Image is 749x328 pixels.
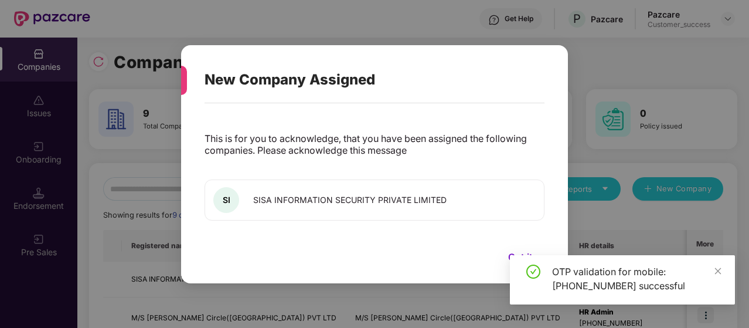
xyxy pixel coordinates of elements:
[213,187,239,212] div: SI
[552,265,721,293] div: OTP validation for mobile: [PHONE_NUMBER] successful
[253,195,447,205] span: SISA INFORMATION SECURITY PRIVATE LIMITED
[205,132,544,155] p: This is for you to acknowledge, that you have been assigned the following companies. Please ackno...
[526,265,540,279] span: check-circle
[714,267,722,275] span: close
[205,57,516,103] div: New Company Assigned
[496,248,544,265] button: Got it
